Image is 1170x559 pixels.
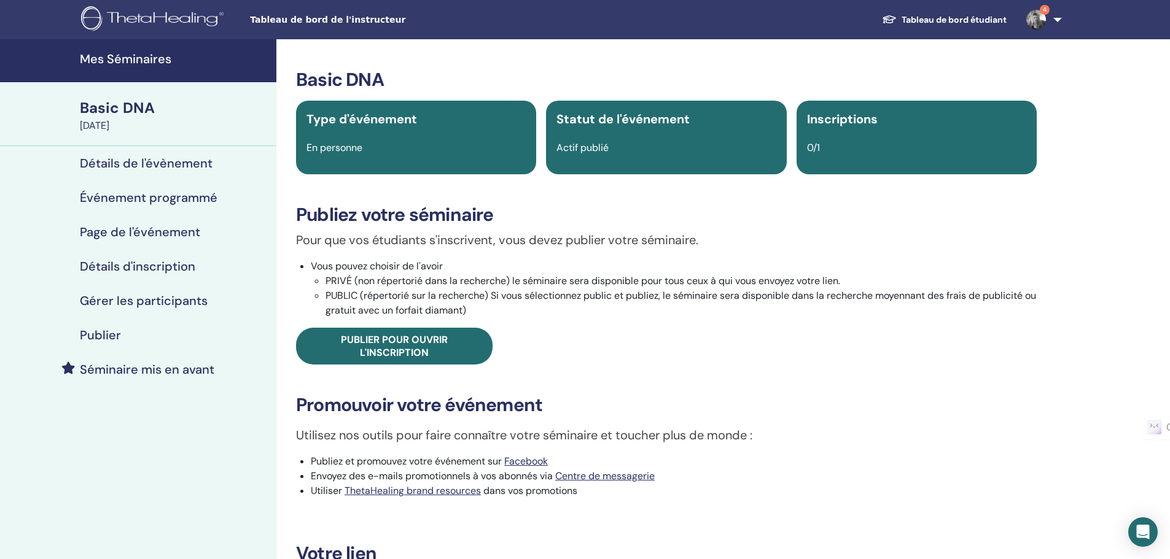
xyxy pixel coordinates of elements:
span: 0/1 [807,141,820,154]
span: Statut de l'événement [556,111,690,127]
span: Tableau de bord de l'instructeur [250,13,434,26]
h4: Mes Séminaires [80,52,269,66]
div: Open Intercom Messenger [1128,517,1158,547]
h4: Page de l'événement [80,225,200,239]
li: Envoyez des e-mails promotionnels à vos abonnés via [311,469,1037,484]
h3: Publiez votre séminaire [296,204,1037,226]
h3: Basic DNA [296,69,1037,91]
span: 4 [1040,5,1050,15]
h4: Séminaire mis en avant [80,362,214,377]
li: PRIVÉ (non répertorié dans la recherche) le séminaire sera disponible pour tous ceux à qui vous e... [326,274,1037,288]
a: Publier pour ouvrir l'inscription [296,328,493,364]
a: Tableau de bord étudiant [872,9,1016,31]
h4: Détails d'inscription [80,259,195,274]
li: Utiliser dans vos promotions [311,484,1037,498]
h4: Gérer les participants [80,293,208,308]
a: Basic DNA[DATE] [72,98,276,133]
img: default.jpg [1026,10,1046,29]
img: graduation-cap-white.svg [882,14,897,25]
p: Utilisez nos outils pour faire connaître votre séminaire et toucher plus de monde : [296,426,1037,444]
h4: Détails de l'évènement [80,156,213,171]
div: [DATE] [80,118,269,133]
span: Inscriptions [807,111,878,127]
span: Publier pour ouvrir l'inscription [341,333,448,359]
a: Facebook [504,455,548,468]
p: Pour que vos étudiants s'inscrivent, vous devez publier votre séminaire. [296,231,1037,249]
div: Basic DNA [80,98,269,118]
li: Vous pouvez choisir de l'avoir [311,259,1037,318]
span: Type d'événement [306,111,417,127]
img: logo.png [81,6,228,34]
h4: Publier [80,328,121,342]
li: Publiez et promouvez votre événement sur [311,454,1037,469]
li: PUBLIC (répertorié sur la recherche) Si vous sélectionnez public et publiez, le séminaire sera di... [326,288,1037,318]
span: Actif publié [556,141,609,154]
a: Centre de messagerie [555,469,655,482]
h4: Événement programmé [80,190,217,205]
span: En personne [306,141,362,154]
h3: Promouvoir votre événement [296,394,1037,416]
a: ThetaHealing brand resources [345,484,481,497]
